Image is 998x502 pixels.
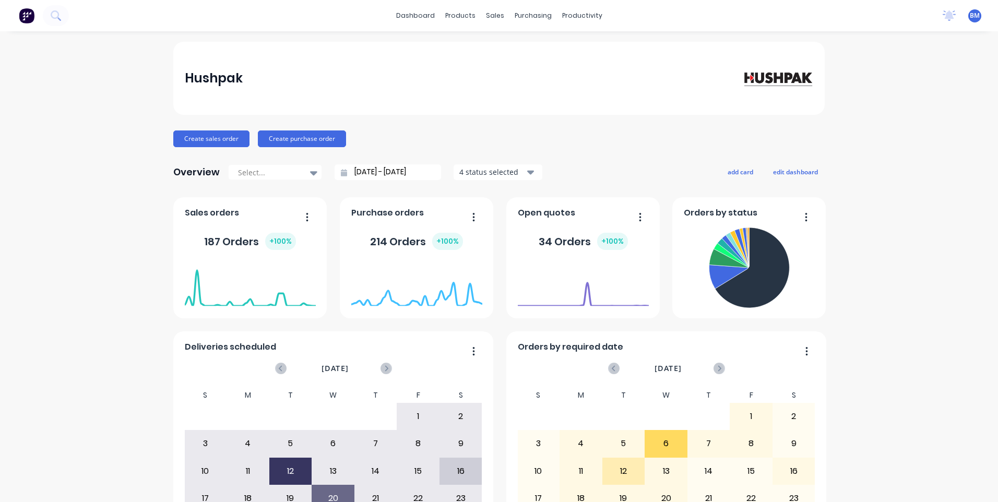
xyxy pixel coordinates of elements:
div: 1 [730,403,772,429]
div: F [730,388,773,403]
button: edit dashboard [766,165,825,178]
div: sales [481,8,509,23]
div: 7 [355,431,397,457]
div: 15 [397,458,439,484]
div: 2 [773,403,815,429]
div: 9 [440,431,482,457]
div: M [227,388,269,403]
div: 2 [440,403,482,429]
div: 7 [688,431,730,457]
div: 4 [560,431,602,457]
div: Overview [173,162,220,183]
div: 11 [227,458,269,484]
div: purchasing [509,8,557,23]
div: 4 status selected [459,166,525,177]
div: + 100 % [265,233,296,250]
div: T [354,388,397,403]
div: 4 [227,431,269,457]
div: 12 [603,458,645,484]
div: 16 [773,458,815,484]
span: [DATE] [655,363,682,374]
span: BM [970,11,980,20]
div: T [602,388,645,403]
span: Sales orders [185,207,239,219]
div: 8 [397,431,439,457]
div: 14 [355,458,397,484]
img: Hushpak [740,69,813,87]
div: 12 [270,458,312,484]
div: S [184,388,227,403]
div: F [397,388,439,403]
button: Create purchase order [258,130,346,147]
div: 3 [518,431,560,457]
span: Purchase orders [351,207,424,219]
span: Orders by status [684,207,757,219]
button: Create sales order [173,130,249,147]
div: 187 Orders [204,233,296,250]
div: S [773,388,815,403]
div: products [440,8,481,23]
div: 15 [730,458,772,484]
div: W [312,388,354,403]
span: [DATE] [322,363,349,374]
div: 8 [730,431,772,457]
button: 4 status selected [454,164,542,180]
div: T [687,388,730,403]
div: 34 Orders [539,233,628,250]
a: dashboard [391,8,440,23]
div: 10 [518,458,560,484]
div: 10 [185,458,227,484]
div: + 100 % [597,233,628,250]
div: 11 [560,458,602,484]
div: 214 Orders [370,233,463,250]
div: 6 [312,431,354,457]
div: T [269,388,312,403]
span: Open quotes [518,207,575,219]
span: Deliveries scheduled [185,341,276,353]
div: productivity [557,8,608,23]
div: + 100 % [432,233,463,250]
div: Hushpak [185,68,243,89]
div: 14 [688,458,730,484]
div: W [645,388,687,403]
div: 9 [773,431,815,457]
div: 6 [645,431,687,457]
div: 16 [440,458,482,484]
div: 13 [645,458,687,484]
button: add card [721,165,760,178]
div: S [439,388,482,403]
div: 13 [312,458,354,484]
div: 5 [603,431,645,457]
div: 5 [270,431,312,457]
div: 1 [397,403,439,429]
div: 3 [185,431,227,457]
img: Factory [19,8,34,23]
div: S [517,388,560,403]
div: M [560,388,602,403]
